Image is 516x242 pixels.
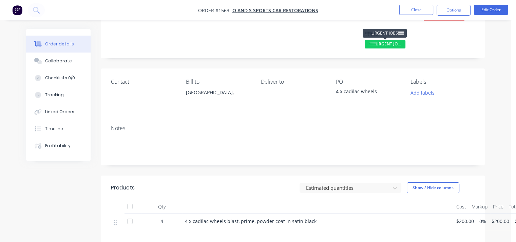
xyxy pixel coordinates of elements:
div: Products [111,184,135,192]
div: Linked Orders [45,109,74,115]
div: Collaborate [45,58,72,64]
div: Timeline [45,126,63,132]
span: Order #1563 - [198,7,232,14]
span: 4 x cadilac wheels blast, prime, powder coat in satin black [185,218,317,224]
button: Order details [26,36,91,53]
div: Qty [141,200,182,214]
button: Collaborate [26,53,91,69]
div: Notes [111,125,475,132]
button: !!!!!!URGENT JO... [365,40,405,50]
div: [GEOGRAPHIC_DATA], [186,88,250,97]
div: Cost [454,200,469,214]
div: Tracking [45,92,64,98]
div: PO [336,79,400,85]
a: O and S sports car restorations [232,7,318,14]
span: !!!!!!URGENT JO... [365,40,405,48]
div: !!!!!!URGENT JOBS!!!!!! [363,29,407,38]
button: Profitability [26,137,91,154]
img: Factory [12,5,22,15]
button: Show / Hide columns [407,182,459,193]
div: Bill to [186,79,250,85]
span: $200.00 [492,218,509,225]
button: Checklists 0/0 [26,69,91,86]
span: 0% [479,218,486,225]
div: Deliver to [261,79,325,85]
button: Close [399,5,433,15]
button: Edit Order [474,5,508,15]
button: Linked Orders [26,103,91,120]
span: $200.00 [456,218,474,225]
div: 4 x cadilac wheels [336,88,400,97]
div: Markup [469,200,490,214]
div: Contact [111,79,175,85]
button: Add labels [407,88,438,97]
div: Profitability [45,143,71,149]
button: Timeline [26,120,91,137]
span: 4 [160,218,163,225]
div: Labels [410,79,475,85]
div: Checklists 0/0 [45,75,75,81]
button: Options [437,5,471,16]
div: Order details [45,41,74,47]
button: Tracking [26,86,91,103]
div: Price [490,200,506,214]
div: [GEOGRAPHIC_DATA], [186,88,250,109]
